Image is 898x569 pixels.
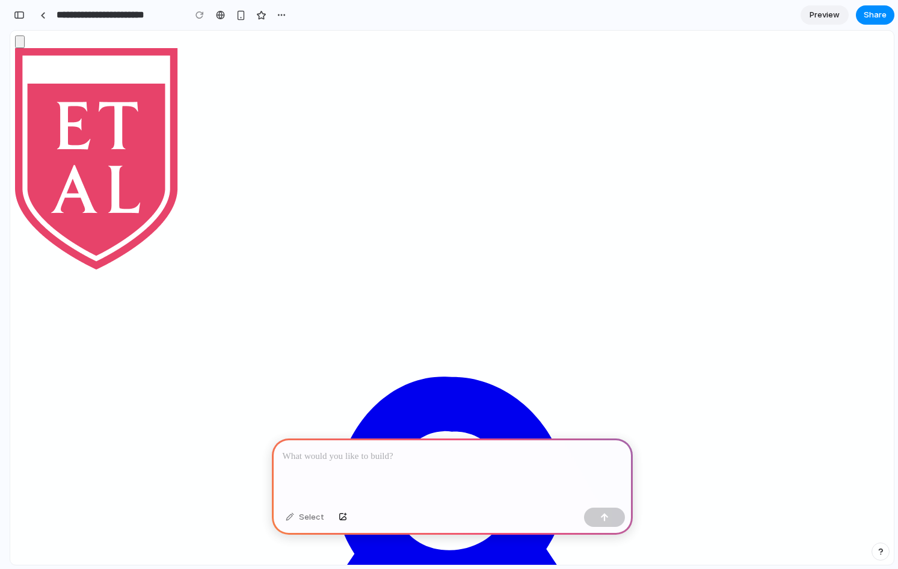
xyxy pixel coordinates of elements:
span: Preview [810,9,840,21]
span: Share [864,9,887,21]
button: Share [856,5,894,25]
a: Home [5,231,168,241]
a: Preview [801,5,849,25]
button: Expand primary menu [5,5,14,17]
